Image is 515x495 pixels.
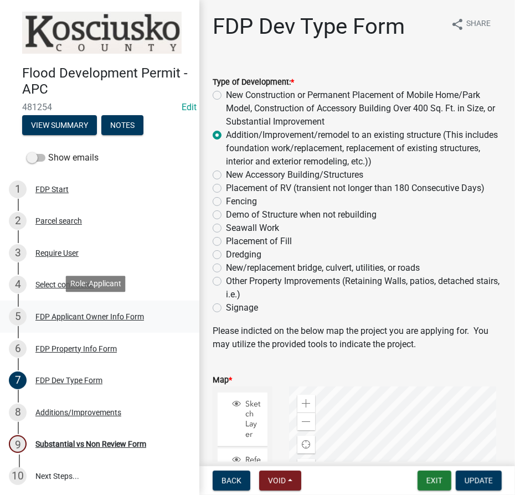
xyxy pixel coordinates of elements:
[226,128,502,168] label: Addition/Improvement/remodel to an existing structure (This includes foundation work/replacement,...
[101,121,143,130] wm-modal-confirm: Notes
[35,185,69,193] div: FDP Start
[101,115,143,135] button: Notes
[9,467,27,485] div: 10
[226,195,257,208] label: Fencing
[182,102,197,112] wm-modal-confirm: Edit Application Number
[9,372,27,389] div: 7
[456,471,502,491] button: Update
[466,18,491,31] span: Share
[35,440,146,448] div: Substantial vs Non Review Form
[213,13,405,40] h1: FDP Dev Type Form
[213,471,250,491] button: Back
[9,181,27,198] div: 1
[35,249,79,257] div: Require User
[230,399,264,440] div: Sketch Layer
[9,340,27,358] div: 6
[22,12,182,54] img: Kosciusko County, Indiana
[297,395,315,412] div: Zoom in
[182,102,197,112] a: Edit
[226,89,502,128] label: New Construction or Permanent Placement of Mobile Home/Park Model, Construction of Accessory Buil...
[259,471,301,491] button: Void
[226,208,377,221] label: Demo of Structure when not rebuilding
[418,471,451,491] button: Exit
[9,404,27,421] div: 8
[35,377,102,384] div: FDP Dev Type Form
[213,79,294,86] label: Type of Development:
[35,313,144,321] div: FDP Applicant Owner Info Form
[9,276,27,293] div: 4
[226,275,502,301] label: Other Property Improvements (Retaining Walls, patios, detached stairs, i.e.)
[35,281,94,288] div: Select contractor
[213,377,232,384] label: Map
[22,65,190,97] h4: Flood Development Permit - APC
[218,393,267,447] li: Sketch Layer
[268,476,286,485] span: Void
[9,308,27,326] div: 5
[22,115,97,135] button: View Summary
[35,409,121,416] div: Additions/Improvements
[297,412,315,430] div: Zoom out
[451,18,464,31] i: share
[27,151,99,164] label: Show emails
[9,435,27,453] div: 9
[226,301,258,314] label: Signage
[66,276,126,292] div: Role: Applicant
[35,217,82,225] div: Parcel search
[22,102,177,112] span: 481254
[297,436,315,453] div: Find my location
[226,182,485,195] label: Placement of RV (transient not longer than 180 Consecutive Days)
[465,476,493,485] span: Update
[226,221,279,235] label: Seawall Work
[226,248,261,261] label: Dredging
[213,324,502,351] p: Please indicted on the below map the project you are applying for. You may utilize the provided t...
[35,345,117,353] div: FDP Property Info Form
[222,476,241,485] span: Back
[22,121,97,130] wm-modal-confirm: Summary
[226,261,420,275] label: New/replacement bridge, culvert, utilities, or roads
[9,212,27,230] div: 2
[9,244,27,262] div: 3
[226,168,363,182] label: New Accessory Building/Structures
[243,399,264,440] span: Sketch Layer
[442,13,499,35] button: shareShare
[226,235,292,248] label: Placement of Fill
